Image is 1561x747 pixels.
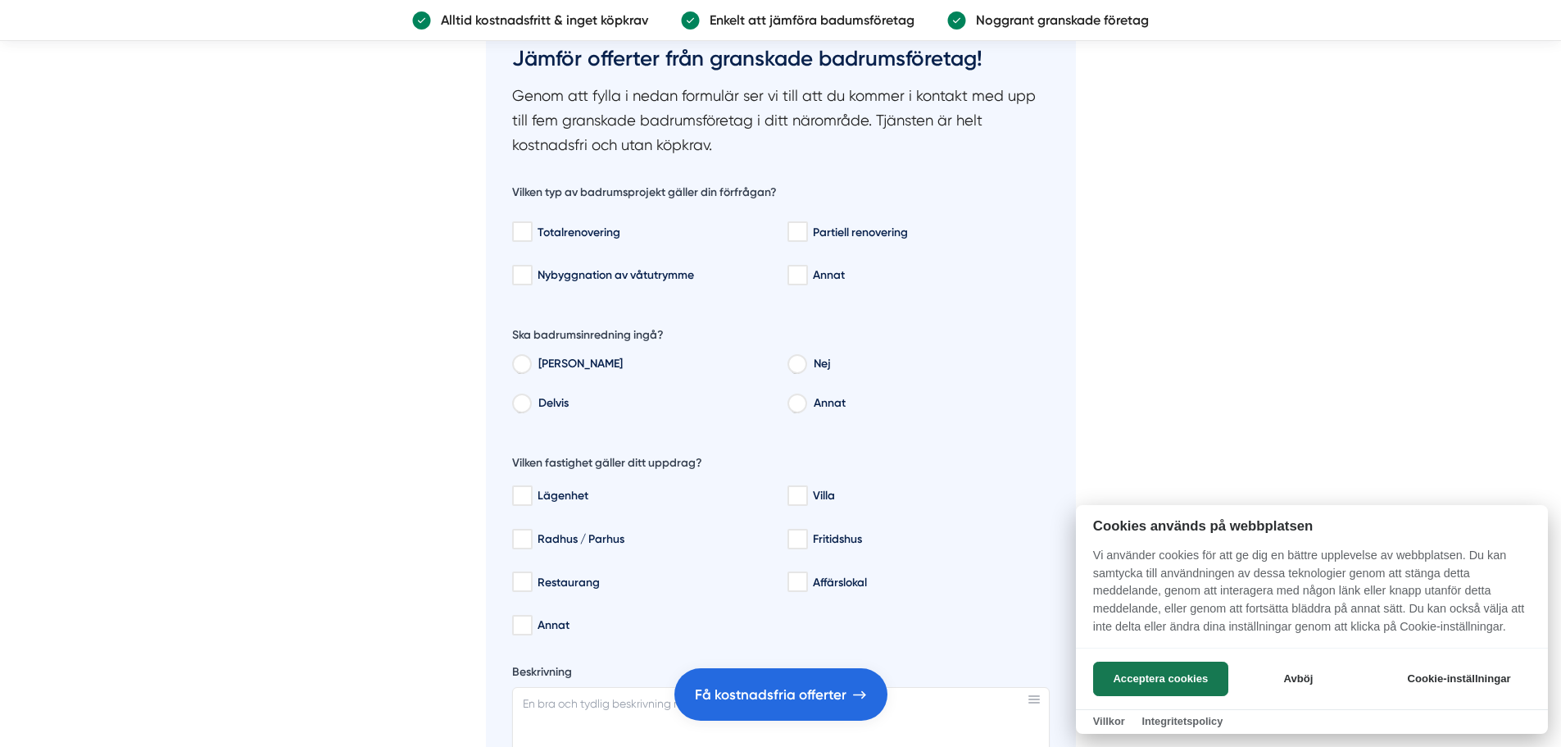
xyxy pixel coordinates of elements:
[1093,662,1228,696] button: Acceptera cookies
[1141,715,1223,727] a: Integritetspolicy
[1387,662,1531,696] button: Cookie-inställningar
[1093,715,1125,727] a: Villkor
[1076,547,1548,647] p: Vi använder cookies för att ge dig en bättre upplevelse av webbplatsen. Du kan samtycka till anvä...
[1076,518,1548,534] h2: Cookies används på webbplatsen
[1233,662,1364,696] button: Avböj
